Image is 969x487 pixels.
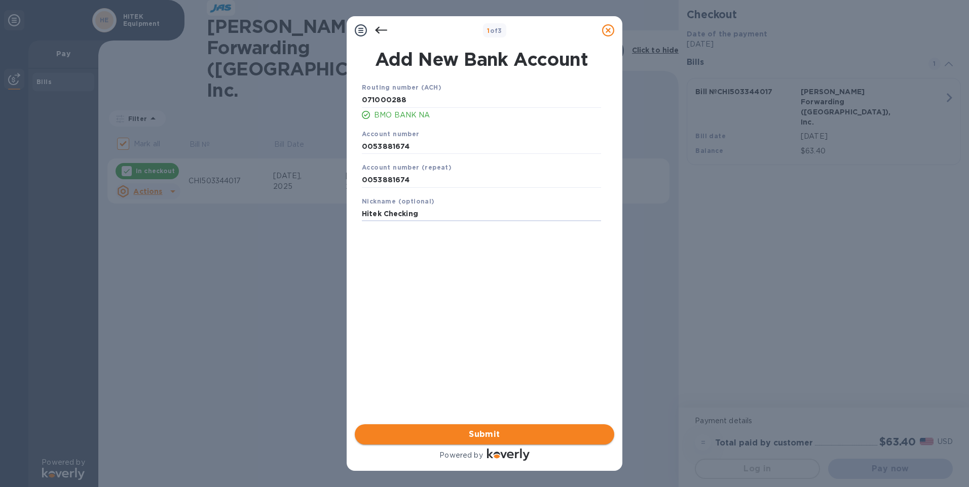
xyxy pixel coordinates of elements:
[439,450,482,461] p: Powered by
[374,110,601,120] p: BMO BANK NA
[487,27,502,34] b: of 3
[355,424,614,444] button: Submit
[356,49,607,70] h1: Add New Bank Account
[487,449,530,461] img: Logo
[363,428,606,440] span: Submit
[487,27,490,34] span: 1
[362,164,452,171] b: Account number (repeat)
[362,139,601,154] input: Enter account number
[362,207,601,222] input: Enter nickname
[362,84,441,91] b: Routing number (ACH)
[362,197,435,205] b: Nickname (optional)
[362,93,601,108] input: Enter routing number
[362,173,601,188] input: Enter account number
[362,130,420,138] b: Account number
